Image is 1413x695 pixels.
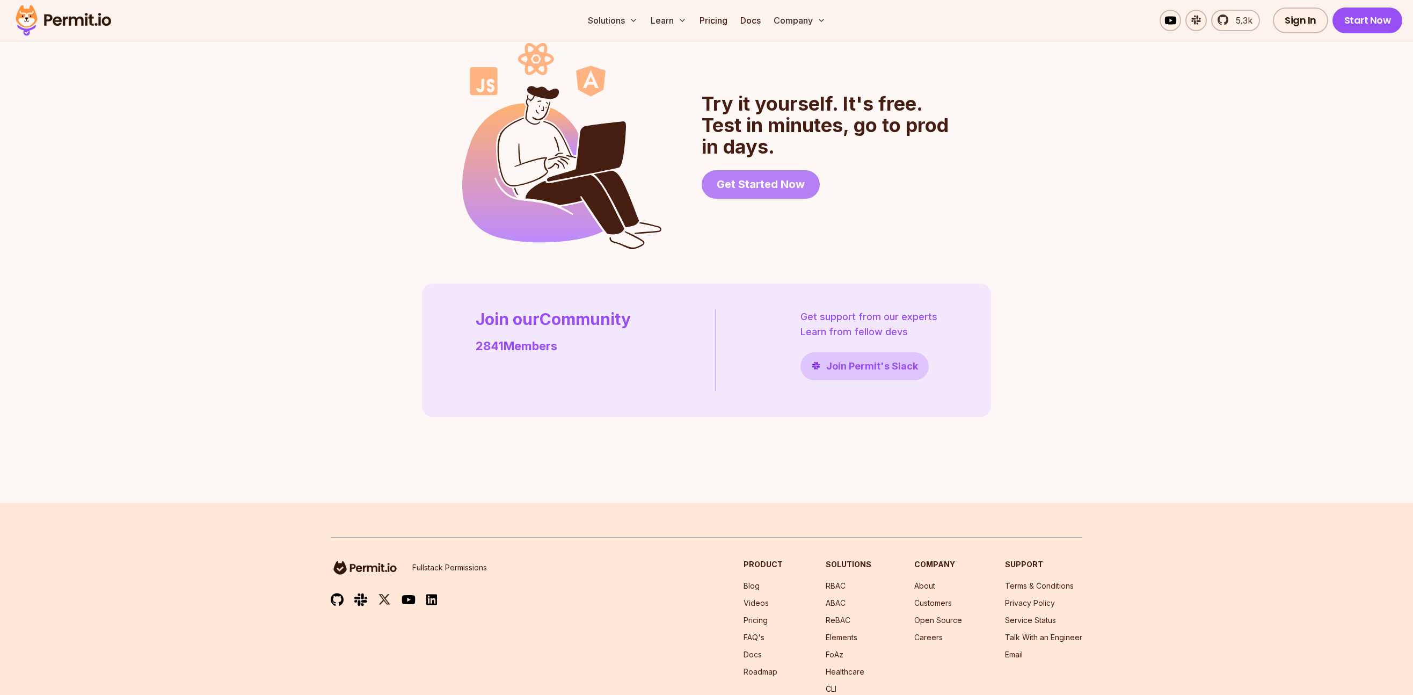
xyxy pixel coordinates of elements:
[769,10,830,31] button: Company
[826,667,864,676] a: Healthcare
[744,633,764,642] a: FAQ's
[914,581,935,590] a: About
[1005,633,1082,642] a: Talk With an Engineer
[914,598,952,607] a: Customers
[702,93,951,157] h2: Try it yourself. It's free. Test in minutes, go to prod in days.
[646,10,691,31] button: Learn
[826,559,871,570] h3: Solutions
[584,10,642,31] button: Solutions
[331,593,344,606] img: github
[1332,8,1403,33] a: Start Now
[378,593,391,606] img: twitter
[800,352,929,380] a: Join Permit's Slack
[826,684,836,693] a: CLI
[1005,598,1055,607] a: Privacy Policy
[1229,14,1252,27] span: 5.3k
[826,633,857,642] a: Elements
[744,598,769,607] a: Videos
[914,633,943,642] a: Careers
[426,593,437,606] img: linkedin
[402,593,416,606] img: youtube
[826,598,846,607] a: ABAC
[826,581,846,590] a: RBAC
[412,562,487,573] p: Fullstack Permissions
[826,650,843,659] a: FoAz
[702,170,820,199] a: Get Started Now
[1005,581,1074,590] a: Terms & Conditions
[11,2,116,39] img: Permit logo
[744,559,783,570] h3: Product
[1211,10,1260,31] a: 5.3k
[736,10,765,31] a: Docs
[744,616,768,625] a: Pricing
[476,309,631,329] h2: Join our Community
[717,177,805,192] span: Get Started Now
[744,650,762,659] a: Docs
[800,309,937,339] p: Get support from our experts Learn from fellow devs
[744,581,760,590] a: Blog
[1005,616,1056,625] a: Service Status
[914,559,962,570] h3: Company
[1005,559,1082,570] h3: Support
[695,10,732,31] a: Pricing
[476,337,631,355] p: 2841 Members
[354,592,367,607] img: slack
[826,616,850,625] a: ReBAC
[331,559,399,576] img: logo
[1005,650,1023,659] a: Email
[1273,8,1328,33] a: Sign In
[744,667,777,676] a: Roadmap
[914,616,962,625] a: Open Source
